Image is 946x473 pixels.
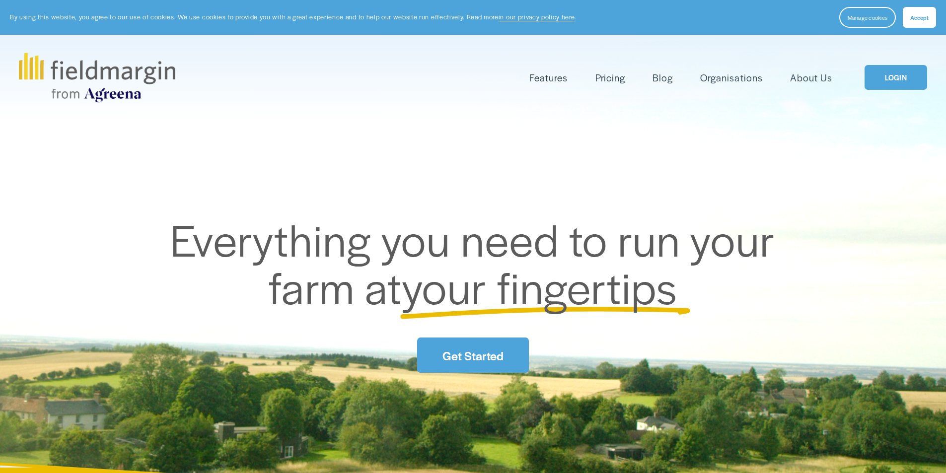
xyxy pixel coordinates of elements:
a: Blog [653,69,673,86]
a: LOGIN [865,65,927,90]
a: folder dropdown [529,69,568,86]
a: Pricing [595,69,625,86]
a: Get Started [417,338,528,373]
button: Manage cookies [839,7,896,28]
a: in our privacy policy here [499,12,575,21]
img: fieldmargin.com [19,53,175,102]
span: Everything you need to run your farm at [170,207,786,317]
span: your fingertips [402,255,677,317]
span: Manage cookies [848,13,887,21]
p: By using this website, you agree to our use of cookies. We use cookies to provide you with a grea... [10,12,577,22]
span: Features [529,70,568,85]
button: Accept [903,7,936,28]
a: About Us [790,69,832,86]
span: Accept [910,13,929,21]
a: Organisations [700,69,762,86]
